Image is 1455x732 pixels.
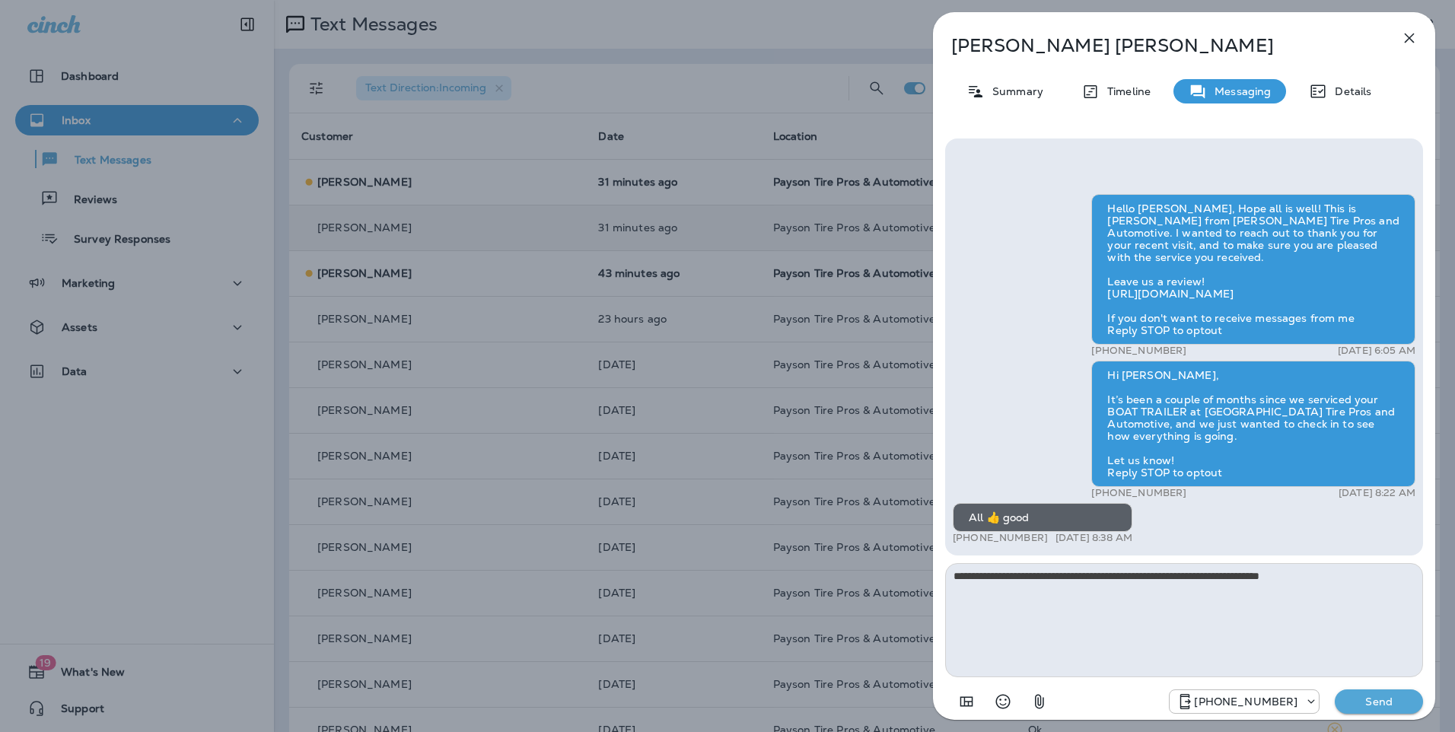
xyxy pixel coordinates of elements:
[1170,692,1319,711] div: +1 (928) 260-4498
[988,686,1018,717] button: Select an emoji
[1091,345,1186,357] p: [PHONE_NUMBER]
[951,686,982,717] button: Add in a premade template
[1339,487,1415,499] p: [DATE] 8:22 AM
[1335,689,1423,714] button: Send
[1194,695,1297,708] p: [PHONE_NUMBER]
[1327,85,1371,97] p: Details
[985,85,1043,97] p: Summary
[1207,85,1271,97] p: Messaging
[1338,345,1415,357] p: [DATE] 6:05 AM
[1055,532,1132,544] p: [DATE] 8:38 AM
[1091,487,1186,499] p: [PHONE_NUMBER]
[1347,695,1411,708] p: Send
[1091,194,1415,345] div: Hello [PERSON_NAME], Hope all is well! This is [PERSON_NAME] from [PERSON_NAME] Tire Pros and Aut...
[1091,361,1415,487] div: Hi [PERSON_NAME], It’s been a couple of months since we serviced your BOAT TRAILER at [GEOGRAPHIC...
[1100,85,1151,97] p: Timeline
[953,532,1048,544] p: [PHONE_NUMBER]
[951,35,1367,56] p: [PERSON_NAME] [PERSON_NAME]
[953,503,1132,532] div: All 👍 good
